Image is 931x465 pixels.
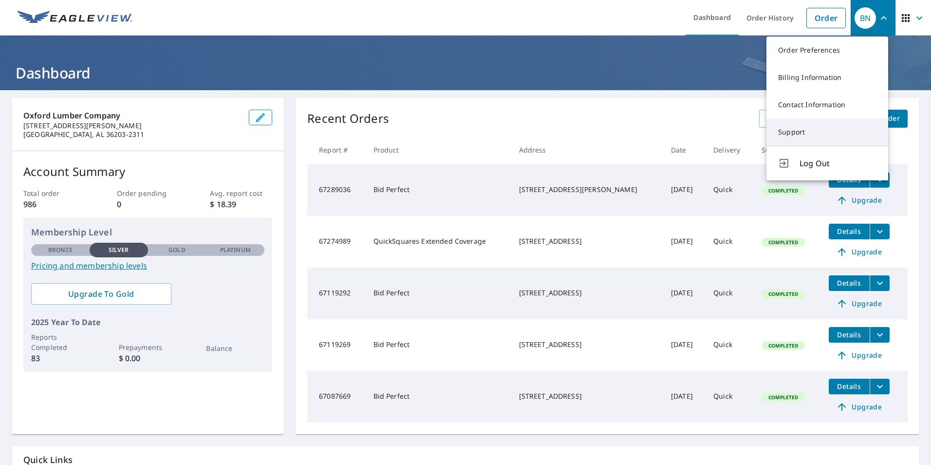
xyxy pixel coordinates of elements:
[206,343,264,353] p: Balance
[763,239,804,246] span: Completed
[117,198,179,210] p: 0
[307,268,365,319] td: 67119292
[766,118,888,146] a: Support
[519,288,655,298] div: [STREET_ADDRESS]
[366,371,511,423] td: Bid Perfect
[109,246,129,254] p: Silver
[706,371,754,423] td: Quick
[307,319,365,371] td: 67119269
[835,246,884,258] span: Upgrade
[23,121,241,130] p: [STREET_ADDRESS][PERSON_NAME]
[23,130,241,139] p: [GEOGRAPHIC_DATA], AL 36203-2311
[511,136,663,164] th: Address
[366,136,511,164] th: Product
[829,348,890,363] a: Upgrade
[23,188,86,198] p: Total order
[829,193,890,208] a: Upgrade
[220,246,251,254] p: Platinum
[766,91,888,118] a: Contact Information
[835,401,884,413] span: Upgrade
[18,11,132,25] img: EV Logo
[366,164,511,216] td: Bid Perfect
[519,185,655,194] div: [STREET_ADDRESS][PERSON_NAME]
[706,216,754,268] td: Quick
[519,340,655,349] div: [STREET_ADDRESS]
[766,64,888,91] a: Billing Information
[835,194,884,206] span: Upgrade
[663,319,706,371] td: [DATE]
[835,330,864,339] span: Details
[366,319,511,371] td: Bid Perfect
[870,379,890,394] button: filesDropdownBtn-67087669
[763,394,804,401] span: Completed
[210,198,272,210] p: $ 18.39
[766,146,888,180] button: Log Out
[829,327,870,343] button: detailsBtn-67119269
[706,136,754,164] th: Delivery
[307,371,365,423] td: 67087669
[307,216,365,268] td: 67274989
[23,163,272,180] p: Account Summary
[39,289,164,299] span: Upgrade To Gold
[48,246,73,254] p: Bronze
[23,110,241,121] p: Oxford Lumber Company
[119,342,177,352] p: Prepayments
[800,157,876,169] span: Log Out
[366,268,511,319] td: Bid Perfect
[835,278,864,288] span: Details
[31,226,264,239] p: Membership Level
[835,298,884,310] span: Upgrade
[754,136,821,164] th: Status
[829,296,890,311] a: Upgrade
[23,198,86,210] p: 986
[706,319,754,371] td: Quick
[706,268,754,319] td: Quick
[117,188,179,198] p: Order pending
[763,291,804,297] span: Completed
[829,275,870,291] button: detailsBtn-67119292
[31,352,90,364] p: 83
[307,136,365,164] th: Report #
[870,275,890,291] button: filesDropdownBtn-67119292
[119,352,177,364] p: $ 0.00
[855,7,876,29] div: BN
[307,110,389,128] p: Recent Orders
[519,391,655,401] div: [STREET_ADDRESS]
[210,188,272,198] p: Avg. report cost
[706,164,754,216] td: Quick
[763,187,804,194] span: Completed
[663,136,706,164] th: Date
[806,8,846,28] a: Order
[835,227,864,236] span: Details
[829,399,890,415] a: Upgrade
[31,283,171,305] a: Upgrade To Gold
[763,342,804,349] span: Completed
[663,216,706,268] td: [DATE]
[870,327,890,343] button: filesDropdownBtn-67119269
[829,244,890,260] a: Upgrade
[12,63,919,83] h1: Dashboard
[663,371,706,423] td: [DATE]
[31,260,264,271] a: Pricing and membership levels
[766,37,888,64] a: Order Preferences
[835,349,884,361] span: Upgrade
[519,236,655,246] div: [STREET_ADDRESS]
[835,382,864,391] span: Details
[31,316,264,328] p: 2025 Year To Date
[759,110,828,128] a: View All Orders
[31,332,90,352] p: Reports Completed
[307,164,365,216] td: 67289036
[870,224,890,239] button: filesDropdownBtn-67274989
[663,268,706,319] td: [DATE]
[663,164,706,216] td: [DATE]
[168,246,185,254] p: Gold
[366,216,511,268] td: QuickSquares Extended Coverage
[829,224,870,239] button: detailsBtn-67274989
[829,379,870,394] button: detailsBtn-67087669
